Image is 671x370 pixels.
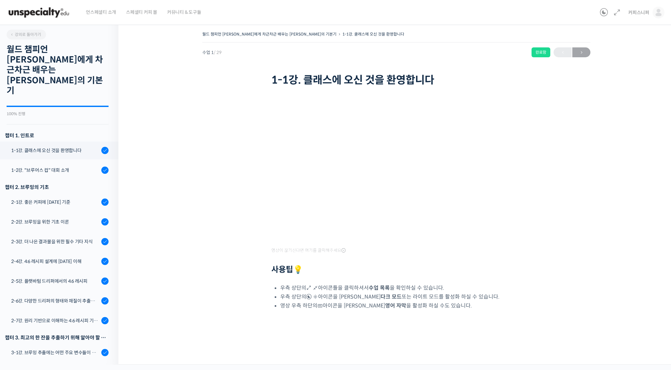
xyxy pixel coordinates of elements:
div: 2-2강. 브루잉을 위한 기초 이론 [11,218,99,225]
a: 1-1강. 클래스에 오신 것을 환영합니다 [342,32,404,37]
b: 영어 자막 [385,302,406,309]
span: 커피스니퍼 [628,10,649,15]
h3: 챕터 1. 인트로 [5,131,109,140]
li: 우측 상단의 아이콘들을 클릭하셔서 을 확인하실 수 있습니다. [280,283,521,292]
b: 다크 모드 [381,293,402,300]
h1: 1-1강. 클래스에 오신 것을 환영합니다 [271,74,521,86]
div: 2-7강. 원리 기반으로 이해하는 4:6 레시피 기본 버전 [11,317,99,324]
span: 수업 1 [202,50,222,55]
span: / 29 [214,50,222,55]
div: 챕터 3. 최고의 한 잔을 추출하기 위해 알아야 할 응용 변수들 [5,333,109,342]
span: 강의로 돌아가기 [10,32,41,37]
li: 영상 우측 하단의 아이콘을 [PERSON_NAME] 을 활성화 하실 수도 있습니다. [280,301,521,310]
span: 영상이 끊기신다면 여기를 클릭해주세요 [271,248,346,253]
b: 수업 목록 [369,284,390,291]
div: 2-4강. 4:6 레시피 설계에 [DATE] 이해 [11,258,99,265]
a: 다음→ [572,47,590,57]
div: 2-3강. 더 나은 결과물을 위한 필수 기타 지식 [11,238,99,245]
div: 2-6강. 다양한 드리퍼의 형태와 재질이 추출에 미치는 영향 [11,297,99,304]
a: 월드 챔피언 [PERSON_NAME]에게 차근차근 배우는 [PERSON_NAME]의 기본기 [202,32,336,37]
div: 2-5강. 플랫바텀 드리퍼에서의 4:6 레시피 [11,277,99,285]
span: → [572,48,590,57]
div: 완료함 [532,47,550,57]
div: 2-1강. 좋은 커피에 [DATE] 기준 [11,198,99,206]
strong: 사용팁 [271,265,303,275]
div: 1-1강. 클래스에 오신 것을 환영합니다 [11,147,99,154]
div: 100% 진행 [7,112,109,116]
a: 강의로 돌아가기 [7,30,46,40]
div: 1-2강. "브루어스 컵" 대회 소개 [11,167,99,174]
div: 챕터 2. 브루잉의 기초 [5,183,109,192]
div: 3-1강. 브루잉 추출에는 어떤 주요 변수들이 있는가 [11,349,99,356]
h2: 월드 챔피언 [PERSON_NAME]에게 차근차근 배우는 [PERSON_NAME]의 기본기 [7,44,109,96]
strong: 💡 [293,265,303,275]
li: 우측 상단의 아이콘을 [PERSON_NAME] 또는 라이트 모드를 활성화 하실 수 있습니다. [280,292,521,301]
